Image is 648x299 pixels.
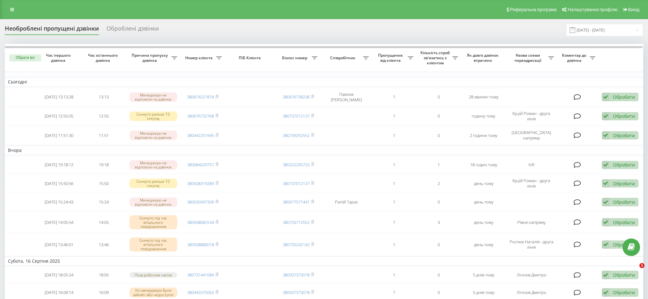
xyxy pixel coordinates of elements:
td: день тому [461,194,506,210]
a: 380938682534 [187,219,214,225]
td: 13:46 [81,234,126,255]
td: 1 [372,88,417,106]
td: 15:24 [81,194,126,210]
div: Обробити [613,113,635,119]
td: 13:13 [81,88,126,106]
td: [DATE] 15:50:56 [37,174,81,192]
td: 0 [417,267,461,283]
a: 380322295733 [283,162,309,167]
button: Обрати всі [9,54,41,61]
div: Скинуто під час вітального повідомлення [129,215,177,229]
td: 0 [417,194,461,210]
td: [DATE] 19:18:12 [37,156,81,173]
td: 3 [417,212,461,233]
td: [DATE] 13:13:28 [37,88,81,106]
td: Рапій Тарас [321,194,372,210]
span: Номер клієнта [184,55,216,61]
a: 380737012137 [283,113,309,119]
a: 380443375063 [187,289,214,295]
span: Коментар до дзвінка [560,53,590,63]
span: Співробітник [324,55,363,61]
div: Обробити [613,94,635,100]
td: 1 [417,156,461,173]
td: 1 [372,107,417,125]
td: день тому [461,174,506,192]
a: 380676732768 [187,113,214,119]
span: Вихід [628,7,639,12]
iframe: Intercom live chat [626,263,642,278]
td: [DATE] 18:05:24 [37,267,81,283]
td: день тому [461,212,506,233]
td: [DATE] 12:55:05 [37,107,81,125]
div: Скинуто раніше 10 секунд [129,179,177,188]
td: Лічнов Дмитро [506,267,557,283]
td: 19:18 [81,156,126,173]
td: 12:55 [81,107,126,125]
td: 0 [417,107,461,125]
td: [DATE] 15:24:43 [37,194,81,210]
a: 380684029757 [187,162,214,167]
div: Обробити [613,289,635,295]
div: Усі менеджери були зайняті або недоступні [129,288,177,297]
td: Субота, 16 Серпня 2025 [5,256,643,266]
a: 380508319289 [187,181,214,186]
td: 18:05 [81,267,126,283]
span: Бізнес номер [279,55,312,61]
div: Обробити [613,242,635,248]
div: Менеджери не відповіли на дзвінок [129,131,177,140]
a: 380731441084 [187,272,214,278]
div: Обробити [613,132,635,139]
span: Причина пропуску дзвінка [129,53,171,63]
td: 15:50 [81,174,126,192]
div: Менеджери не відповіли на дзвінок [129,160,177,170]
span: Як довго дзвінок втрачено [466,53,501,63]
span: 1 [639,263,644,268]
td: 0 [417,88,461,106]
a: 380937373078 [283,272,309,278]
td: 11:51 [81,126,126,144]
td: [GEOGRAPHIC_DATA] напряму [506,126,557,144]
a: 380737012137 [283,181,309,186]
td: день тому [461,234,506,255]
td: 2 години тому [461,126,506,144]
td: 1 [372,194,417,210]
a: 380442251945 [187,132,214,138]
td: годину тому [461,107,506,125]
div: Обробити [613,272,635,278]
td: Рівне напряму [506,212,557,233]
div: Оброблені дзвінки [106,25,159,35]
span: Кількість спроб зв'язатись з клієнтом [420,50,452,65]
div: Скинуто під час вітального повідомлення [129,238,177,252]
span: Налаштування профілю [568,7,617,12]
div: Обробити [613,219,635,225]
a: 380674221818 [187,94,214,100]
span: Назва схеми переадресації [509,53,548,63]
td: Павлюк [PERSON_NAME] [321,88,372,106]
td: Куцій Роман - друга лінія [506,174,557,192]
span: ПІБ Клієнта [230,55,271,61]
a: 380508880018 [187,242,214,247]
div: Обробити [613,181,635,187]
div: Поза робочим часом [129,272,177,278]
span: Реферальна програма [510,7,557,12]
td: 2 [417,174,461,192]
span: Час останнього дзвінка [86,53,121,63]
td: Сьогодні [5,77,643,87]
td: 14:05 [81,212,126,233]
td: 28 хвилин тому [461,88,506,106]
a: 380937373078 [283,289,309,295]
div: Скинуто раніше 10 секунд [129,111,177,121]
div: Менеджери не відповіли на дзвінок [129,197,177,207]
td: IVR [506,156,557,173]
td: 18 годин тому [461,156,506,173]
td: 5 днів тому [461,267,506,283]
td: Вчора [5,146,643,155]
div: Обробити [613,162,635,168]
div: Менеджери не відповіли на дзвінок [129,92,177,102]
a: 380677571441 [283,199,309,205]
div: Обробити [613,199,635,205]
a: 380930097309 [187,199,214,205]
td: [DATE] 13:46:01 [37,234,81,255]
td: 0 [417,234,461,255]
span: Час першого дзвінка [42,53,76,63]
